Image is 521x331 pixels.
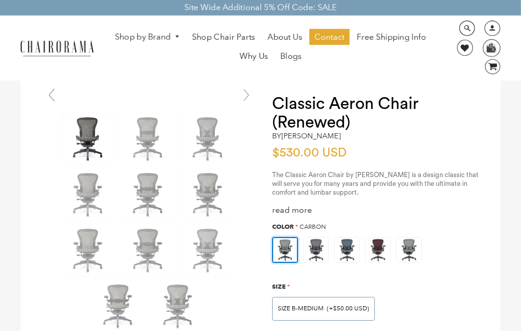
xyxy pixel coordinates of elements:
[187,29,260,45] a: Shop Chair Parts
[272,282,286,290] span: Size
[309,29,350,45] a: Contact
[110,29,185,45] a: Shop by Brand
[122,224,174,276] img: Classic Aeron Chair (Renewed) - chairorama
[335,238,359,262] img: https://apo-admin.mageworx.com/front/img/chairorama.myshopify.com/934f279385142bb1386b89575167202...
[62,168,114,220] img: Classic Aeron Chair (Renewed) - chairorama
[192,32,255,43] span: Shop Chair Parts
[327,306,369,312] span: (+$50.00 USD)
[272,132,341,140] h2: by
[278,305,324,312] span: SIZE B-MEDIUM
[182,224,234,276] img: Classic Aeron Chair (Renewed) - chairorama
[273,238,297,262] img: https://apo-admin.mageworx.com/front/img/chairorama.myshopify.com/ae6848c9e4cbaa293e2d516f385ec6e...
[182,113,234,164] img: Classic Aeron Chair (Renewed) - chairorama
[281,131,341,140] a: [PERSON_NAME]
[62,113,114,164] img: Classic Aeron Chair (Renewed) - chairorama
[182,168,234,220] img: Classic Aeron Chair (Renewed) - chairorama
[267,32,302,43] span: About Us
[483,40,499,55] img: WhatsApp_Image_2024-07-12_at_16.23.01.webp
[122,168,174,220] img: Classic Aeron Chair (Renewed) - chairorama
[62,224,114,276] img: Classic Aeron Chair (Renewed) - chairorama
[272,171,479,196] span: The Classic Aeron Chair by [PERSON_NAME] is a design classic that will serve you for many years a...
[304,238,328,262] img: https://apo-admin.mageworx.com/front/img/chairorama.myshopify.com/f520d7dfa44d3d2e85a5fe9a0a95ca9...
[240,51,268,62] span: Why Us
[272,147,346,159] span: $530.00 USD
[357,32,426,43] span: Free Shipping Info
[272,223,294,230] span: Color
[234,48,273,65] a: Why Us
[272,94,480,132] h1: Classic Aeron Chair (Renewed)
[15,39,98,57] img: chairorama
[272,205,480,216] div: read more
[275,48,307,65] a: Blogs
[299,223,326,231] span: Carbon
[352,29,431,45] a: Free Shipping Info
[104,29,438,67] nav: DesktopNavigation
[314,32,344,43] span: Contact
[262,29,307,45] a: About Us
[366,238,390,262] img: https://apo-admin.mageworx.com/front/img/chairorama.myshopify.com/f0a8248bab2644c909809aada6fe08d...
[397,238,421,262] img: https://apo-admin.mageworx.com/front/img/chairorama.myshopify.com/ae6848c9e4cbaa293e2d516f385ec6e...
[280,51,302,62] span: Blogs
[122,113,174,164] img: Classic Aeron Chair (Renewed) - chairorama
